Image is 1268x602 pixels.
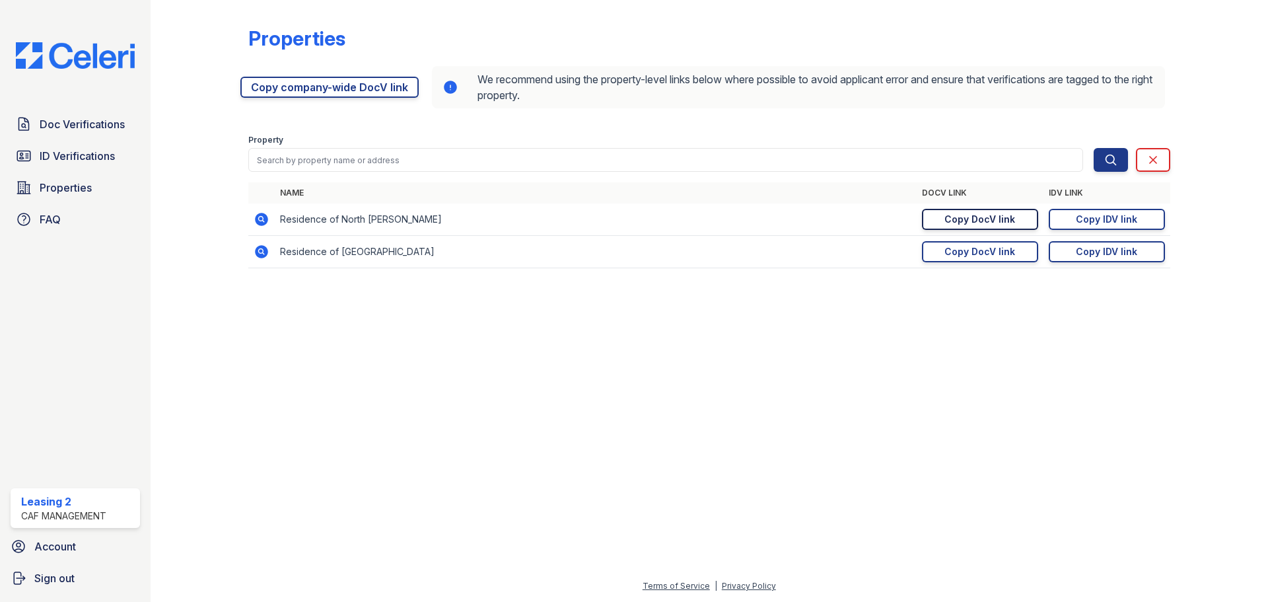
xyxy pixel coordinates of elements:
[1049,241,1165,262] a: Copy IDV link
[11,174,140,201] a: Properties
[5,533,145,560] a: Account
[40,148,115,164] span: ID Verifications
[40,180,92,196] span: Properties
[1049,209,1165,230] a: Copy IDV link
[248,148,1083,172] input: Search by property name or address
[432,66,1165,108] div: We recommend using the property-level links below where possible to avoid applicant error and ens...
[1043,182,1170,204] th: IDV Link
[1076,245,1137,258] div: Copy IDV link
[643,581,710,591] a: Terms of Service
[922,209,1038,230] a: Copy DocV link
[715,581,717,591] div: |
[248,26,345,50] div: Properties
[944,245,1015,258] div: Copy DocV link
[5,565,145,591] a: Sign out
[275,204,917,236] td: Residence of North [PERSON_NAME]
[40,116,125,132] span: Doc Verifications
[11,143,140,169] a: ID Verifications
[21,494,106,509] div: Leasing 2
[11,111,140,137] a: Doc Verifications
[21,509,106,523] div: CAF Management
[922,241,1038,262] a: Copy DocV link
[722,581,776,591] a: Privacy Policy
[34,539,76,554] span: Account
[11,206,140,233] a: FAQ
[40,211,61,227] span: FAQ
[944,213,1015,226] div: Copy DocV link
[917,182,1043,204] th: DocV Link
[34,570,75,586] span: Sign out
[240,77,419,98] a: Copy company-wide DocV link
[1076,213,1137,226] div: Copy IDV link
[5,42,145,69] img: CE_Logo_Blue-a8612792a0a2168367f1c8372b55b34899dd931a85d93a1a3d3e32e68fde9ad4.png
[275,236,917,268] td: Residence of [GEOGRAPHIC_DATA]
[248,135,283,145] label: Property
[275,182,917,204] th: Name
